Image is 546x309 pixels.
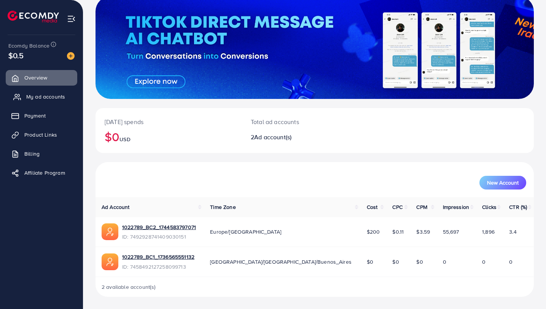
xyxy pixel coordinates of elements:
[102,203,130,211] span: Ad Account
[6,108,77,123] a: Payment
[482,203,497,211] span: Clicks
[6,70,77,85] a: Overview
[122,253,194,261] a: 1022789_BC1_1736565551132
[119,135,130,143] span: USD
[8,42,49,49] span: Ecomdy Balance
[509,228,516,236] span: 3.4
[443,258,446,266] span: 0
[210,228,281,236] span: Europe/[GEOGRAPHIC_DATA]
[210,203,236,211] span: Time Zone
[392,258,399,266] span: $0
[443,203,470,211] span: Impression
[514,275,540,303] iframe: Chat
[8,50,24,61] span: $0.5
[6,89,77,104] a: My ad accounts
[24,150,40,158] span: Billing
[122,223,196,231] a: 1022789_BC2_1744583797071
[210,258,352,266] span: [GEOGRAPHIC_DATA]/[GEOGRAPHIC_DATA]/Buenos_Aires
[6,165,77,180] a: Affiliate Program
[392,203,402,211] span: CPC
[67,52,75,60] img: image
[122,233,196,241] span: ID: 7492928741409030151
[367,258,373,266] span: $0
[416,228,430,236] span: $3.59
[24,74,47,81] span: Overview
[67,14,76,23] img: menu
[487,180,519,185] span: New Account
[367,228,380,236] span: $200
[479,176,526,190] button: New Account
[251,117,342,126] p: Total ad accounts
[24,169,65,177] span: Affiliate Program
[251,134,342,141] h2: 2
[392,228,404,236] span: $0.11
[6,146,77,161] a: Billing
[367,203,378,211] span: Cost
[482,258,486,266] span: 0
[443,228,459,236] span: 55,697
[102,223,118,240] img: ic-ads-acc.e4c84228.svg
[509,258,513,266] span: 0
[416,203,427,211] span: CPM
[105,117,232,126] p: [DATE] spends
[8,11,59,22] img: logo
[102,253,118,270] img: ic-ads-acc.e4c84228.svg
[6,127,77,142] a: Product Links
[105,129,232,144] h2: $0
[24,112,46,119] span: Payment
[102,283,156,291] span: 2 available account(s)
[254,133,291,141] span: Ad account(s)
[24,131,57,139] span: Product Links
[26,93,65,100] span: My ad accounts
[416,258,423,266] span: $0
[509,203,527,211] span: CTR (%)
[122,263,194,271] span: ID: 7458492127258099713
[482,228,495,236] span: 1,896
